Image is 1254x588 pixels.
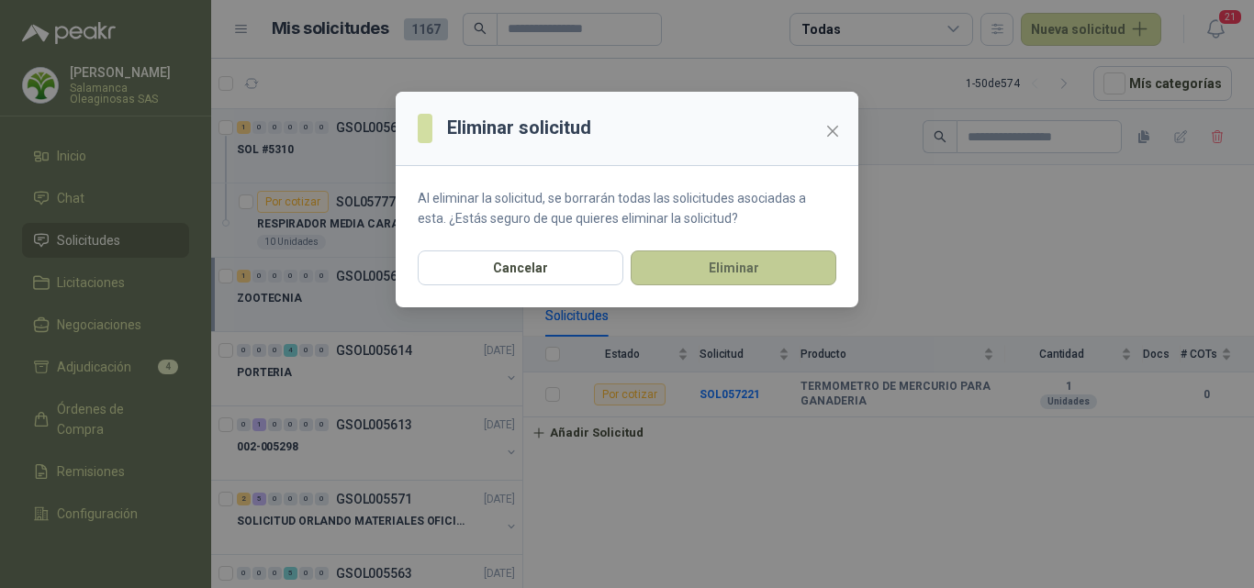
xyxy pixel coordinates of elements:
button: Close [818,116,847,146]
button: Cancelar [418,250,623,285]
p: Al eliminar la solicitud, se borrarán todas las solicitudes asociadas a esta. ¿Estás seguro de qu... [418,188,836,228]
button: Eliminar [631,250,836,285]
span: close [825,124,840,139]
h3: Eliminar solicitud [447,114,591,142]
